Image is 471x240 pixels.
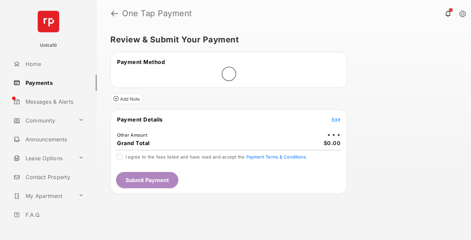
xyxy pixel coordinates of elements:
[11,150,76,166] a: Lease Options
[11,131,97,147] a: Announcements
[11,169,97,185] a: Contact Property
[11,207,97,223] a: F.A.Q.
[11,112,76,129] a: Community
[332,117,340,123] span: Edit
[11,75,97,91] a: Payments
[117,59,165,65] span: Payment Method
[11,94,97,110] a: Messages & Alerts
[324,140,341,146] span: $0.00
[110,93,143,104] button: Add Note
[11,56,97,72] a: Home
[125,154,306,160] span: I agree to the fees listed and have read and accept the
[110,36,452,44] h5: Review & Submit Your Payment
[117,132,148,138] td: Other Amount
[11,188,76,204] a: My Apartment
[122,9,192,18] strong: One Tap Payment
[117,140,150,146] span: Grand Total
[117,116,163,123] span: Payment Details
[40,42,57,49] p: Unita10
[246,154,306,160] button: I agree to the fees listed and have read and accept the
[116,172,178,188] button: Submit Payment
[38,11,59,32] img: svg+xml;base64,PHN2ZyB4bWxucz0iaHR0cDovL3d3dy53My5vcmcvMjAwMC9zdmciIHdpZHRoPSI2NCIgaGVpZ2h0PSI2NC...
[332,116,340,123] button: Edit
